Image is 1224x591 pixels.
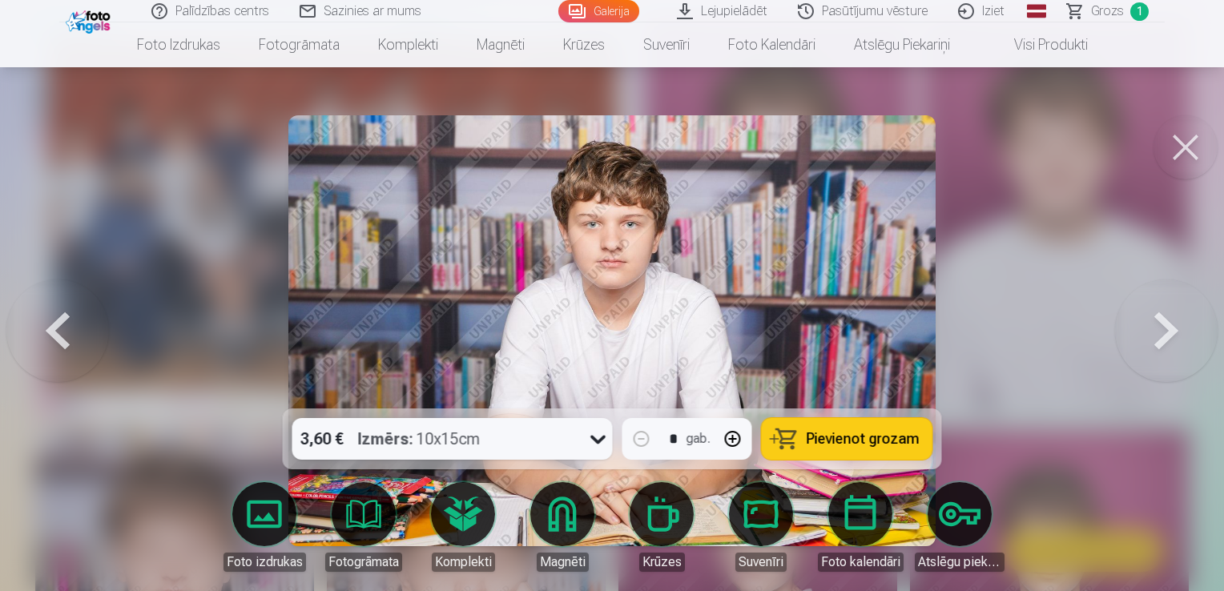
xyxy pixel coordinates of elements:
[544,22,624,67] a: Krūzes
[735,553,787,572] div: Suvenīri
[716,482,806,572] a: Suvenīri
[292,418,352,460] div: 3,60 €
[219,482,309,572] a: Foto izdrukas
[624,22,709,67] a: Suvenīri
[457,22,544,67] a: Magnēti
[432,553,495,572] div: Komplekti
[686,429,711,448] div: gab.
[358,418,481,460] div: 10x15cm
[639,553,685,572] div: Krūzes
[835,22,969,67] a: Atslēgu piekariņi
[118,22,240,67] a: Foto izdrukas
[66,6,115,34] img: /fa1
[1130,2,1149,21] span: 1
[359,22,457,67] a: Komplekti
[1091,2,1124,21] span: Grozs
[807,432,920,446] span: Pievienot grozam
[762,418,932,460] button: Pievienot grozam
[517,482,607,572] a: Magnēti
[709,22,835,67] a: Foto kalendāri
[223,553,306,572] div: Foto izdrukas
[915,553,1005,572] div: Atslēgu piekariņi
[818,553,904,572] div: Foto kalendāri
[617,482,707,572] a: Krūzes
[358,428,413,450] strong: Izmērs :
[319,482,409,572] a: Fotogrāmata
[815,482,905,572] a: Foto kalendāri
[969,22,1107,67] a: Visi produkti
[915,482,1005,572] a: Atslēgu piekariņi
[325,553,402,572] div: Fotogrāmata
[418,482,508,572] a: Komplekti
[240,22,359,67] a: Fotogrāmata
[537,553,589,572] div: Magnēti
